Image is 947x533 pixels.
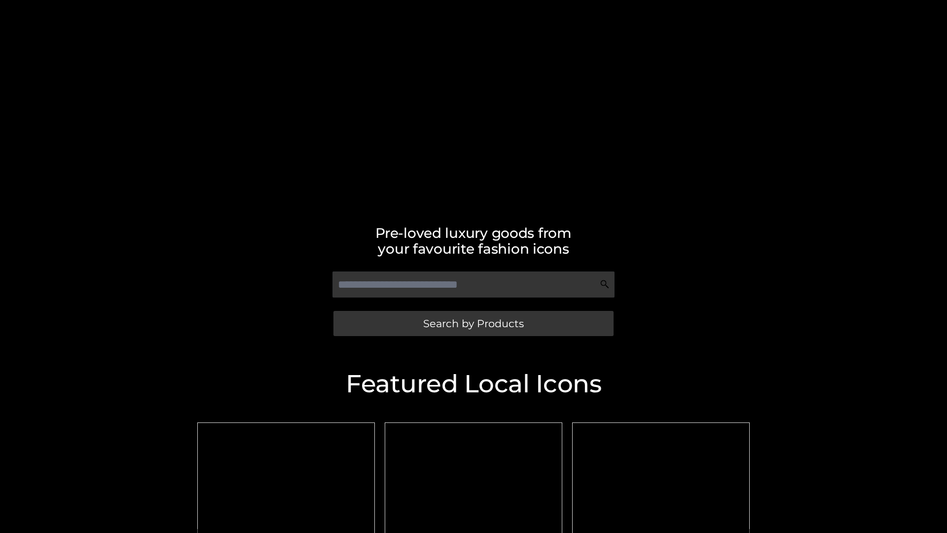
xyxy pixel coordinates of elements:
[600,279,610,289] img: Search Icon
[192,225,755,257] h2: Pre-loved luxury goods from your favourite fashion icons
[423,318,524,329] span: Search by Products
[192,372,755,396] h2: Featured Local Icons​
[333,311,614,336] a: Search by Products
